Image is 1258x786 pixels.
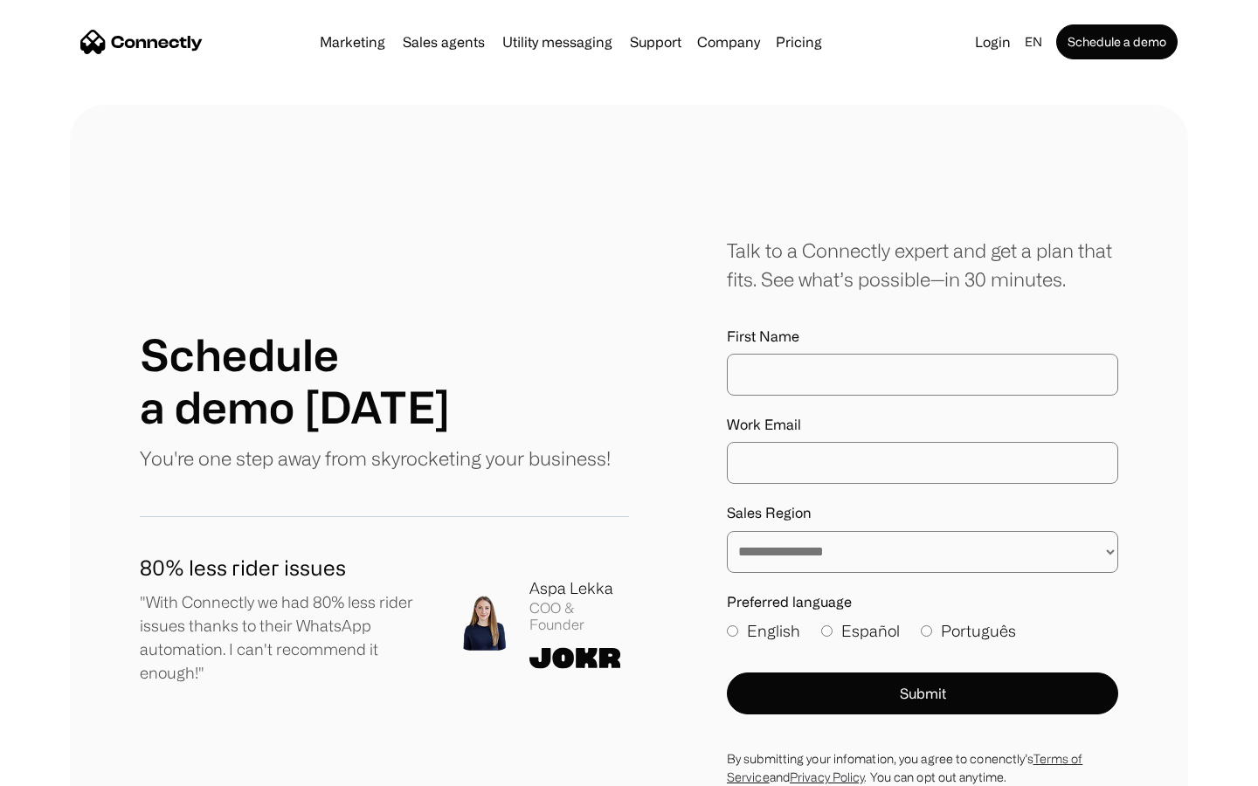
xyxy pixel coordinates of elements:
a: Privacy Policy [790,770,864,783]
a: Pricing [769,35,829,49]
button: Submit [727,672,1118,714]
h1: Schedule a demo [DATE] [140,328,450,433]
div: COO & Founder [529,600,629,633]
label: Work Email [727,417,1118,433]
input: English [727,625,738,637]
label: Español [821,619,900,643]
label: Sales Region [727,505,1118,521]
a: Login [968,30,1018,54]
div: en [1025,30,1042,54]
a: Schedule a demo [1056,24,1178,59]
div: Aspa Lekka [529,576,629,600]
a: Support [623,35,688,49]
input: Português [921,625,932,637]
aside: Language selected: English [17,754,105,780]
h1: 80% less rider issues [140,552,428,583]
div: Company [697,30,760,54]
label: First Name [727,328,1118,345]
label: English [727,619,800,643]
a: Marketing [313,35,392,49]
ul: Language list [35,755,105,780]
a: Terms of Service [727,752,1082,783]
div: By submitting your infomation, you agree to conenctly’s and . You can opt out anytime. [727,749,1118,786]
a: Utility messaging [495,35,619,49]
label: Português [921,619,1016,643]
p: "With Connectly we had 80% less rider issues thanks to their WhatsApp automation. I can't recomme... [140,590,428,685]
input: Español [821,625,833,637]
div: Talk to a Connectly expert and get a plan that fits. See what’s possible—in 30 minutes. [727,236,1118,293]
label: Preferred language [727,594,1118,610]
p: You're one step away from skyrocketing your business! [140,444,611,472]
a: Sales agents [396,35,492,49]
